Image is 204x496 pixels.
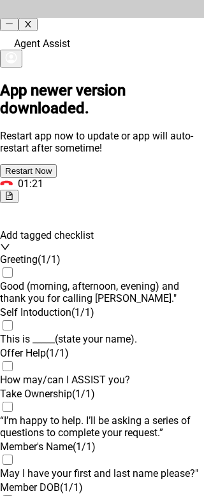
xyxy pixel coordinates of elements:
span: ( 1 / 1 ) [46,347,69,359]
span: file-text [5,192,13,200]
span: close [24,20,32,28]
span: ( 1 / 1 ) [60,481,83,493]
span: ( 1 / 1 ) [38,253,61,266]
button: close [18,18,37,31]
span: 01:21 [18,178,43,190]
span: Restart Now [5,166,52,176]
span: ( 1 / 1 ) [71,306,94,318]
span: ( 1 / 1 ) [73,441,96,453]
span: minus [5,20,13,28]
span: ( 1 / 1 ) [72,388,95,400]
span: Agent Assist [14,38,70,50]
